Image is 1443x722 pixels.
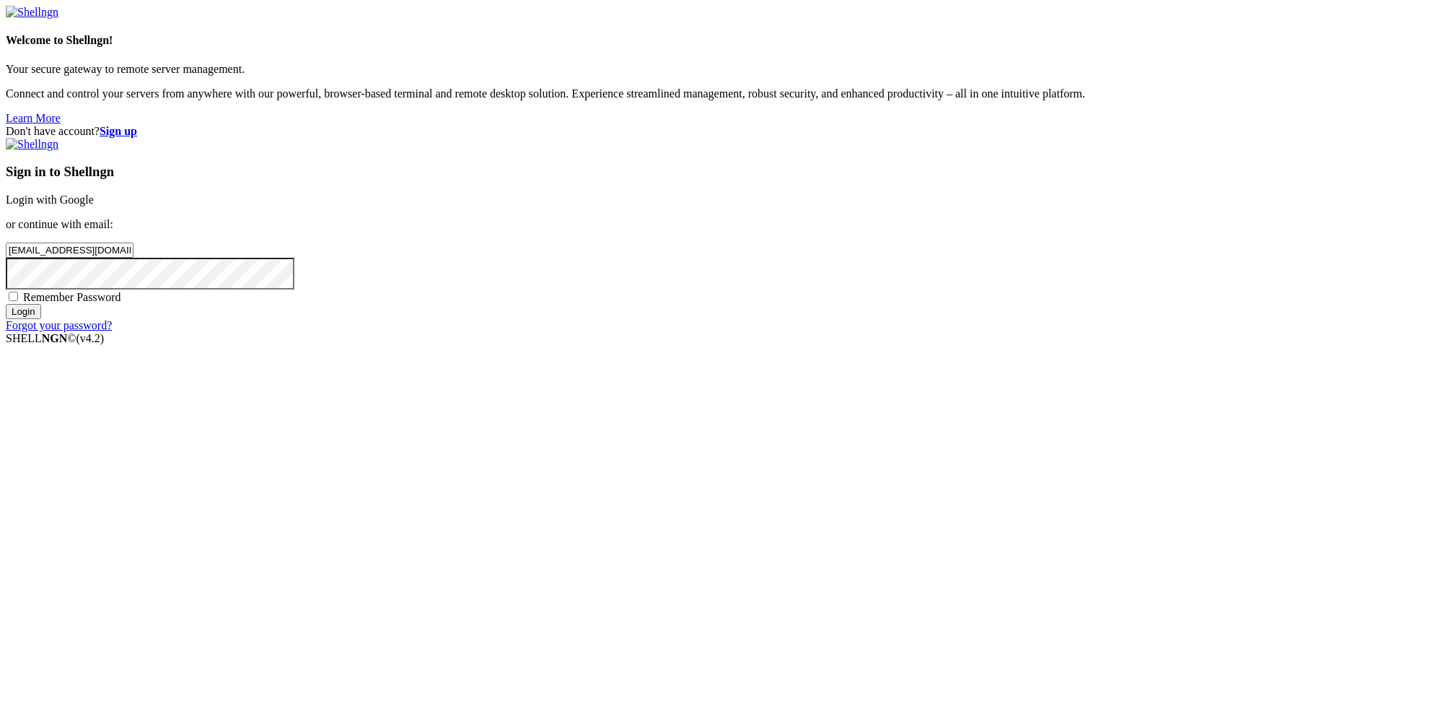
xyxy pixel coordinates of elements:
h4: Welcome to Shellngn! [6,34,1437,47]
img: Shellngn [6,138,58,151]
p: Your secure gateway to remote server management. [6,63,1437,76]
a: Learn More [6,112,61,124]
a: Sign up [100,125,137,137]
input: Email address [6,243,133,258]
p: Connect and control your servers from anywhere with our powerful, browser-based terminal and remo... [6,87,1437,100]
input: Login [6,304,41,319]
a: Login with Google [6,193,94,206]
span: Remember Password [23,291,121,303]
h3: Sign in to Shellngn [6,164,1437,180]
input: Remember Password [9,292,18,301]
span: SHELL © [6,332,104,344]
span: 4.2.0 [76,332,105,344]
a: Forgot your password? [6,319,112,331]
img: Shellngn [6,6,58,19]
p: or continue with email: [6,218,1437,231]
div: Don't have account? [6,125,1437,138]
b: NGN [42,332,68,344]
